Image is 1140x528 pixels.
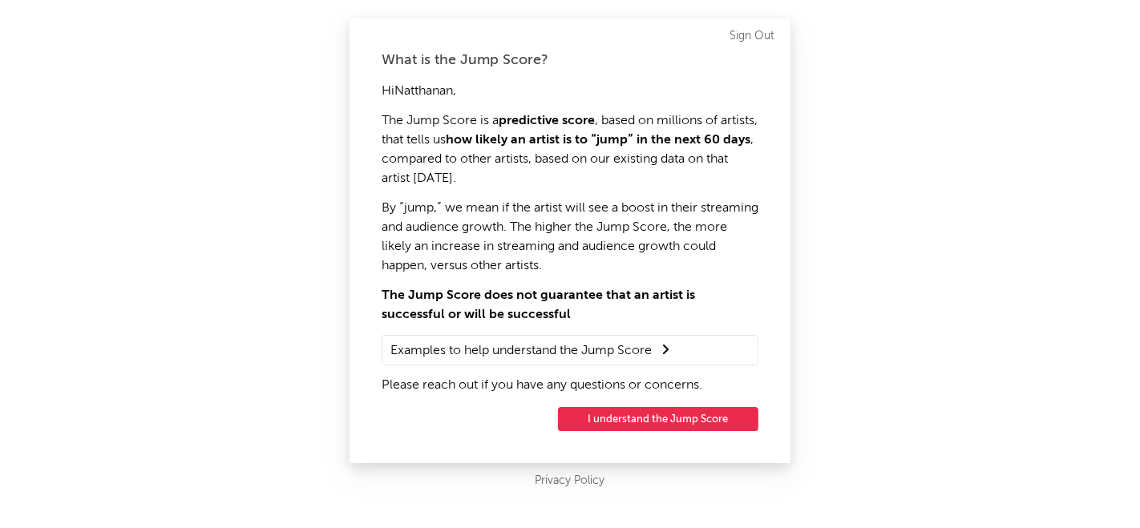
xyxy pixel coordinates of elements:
[382,289,695,321] strong: The Jump Score does not guarantee that an artist is successful or will be successful
[382,199,758,276] p: By “jump,” we mean if the artist will see a boost in their streaming and audience growth. The hig...
[558,407,758,431] button: I understand the Jump Score
[382,50,758,70] div: What is the Jump Score?
[382,111,758,188] p: The Jump Score is a , based on millions of artists, that tells us , compared to other artists, ba...
[390,340,750,361] summary: Examples to help understand the Jump Score
[382,376,758,395] p: Please reach out if you have any questions or concerns.
[382,82,758,101] p: Hi Natthanan ,
[446,134,750,147] strong: how likely an artist is to “jump” in the next 60 days
[536,471,605,491] a: Privacy Policy
[499,115,595,127] strong: predictive score
[730,26,774,46] a: Sign Out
